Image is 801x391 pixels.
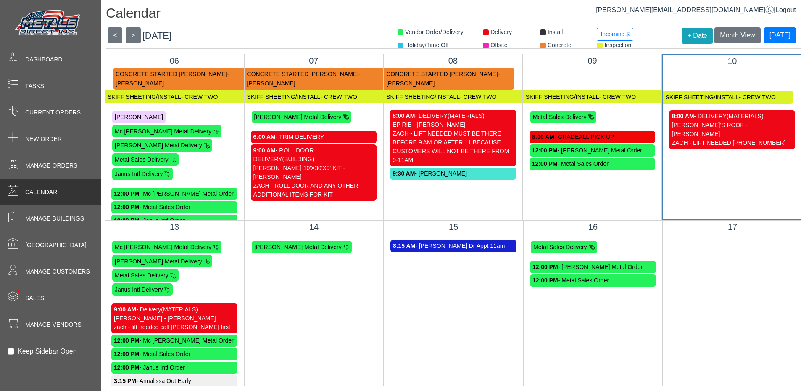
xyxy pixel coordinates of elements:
span: - CREW TWO [320,93,357,100]
div: 10 [669,55,795,67]
div: - Metal Sales Order [114,203,235,212]
strong: 12:00 PM [532,277,558,284]
div: - ROLL DOOR DELIVERY [253,146,374,164]
span: - CREW TWO [460,93,497,100]
strong: 3:15 PM [114,378,136,384]
span: Manage Buildings [25,214,84,223]
span: • [8,277,29,305]
span: SKIFF SHEETING/INSTALL [665,94,739,101]
span: Delivery [490,29,512,35]
div: [PERSON_NAME] - [PERSON_NAME] [114,314,235,323]
strong: 9:00 AM [114,306,136,313]
div: - Metal Sales Order [532,276,653,285]
strong: 8:00 AM [672,113,694,120]
span: New Order [25,135,62,144]
span: Mc [PERSON_NAME] Metal Delivery [115,128,211,134]
label: Keep Sidebar Open [18,346,77,356]
span: [GEOGRAPHIC_DATA] [25,241,87,250]
span: Mc [PERSON_NAME] Metal Delivery [115,244,211,250]
div: - Janus Intl Order [114,363,235,372]
span: Metal Sales Delivery [533,244,587,250]
span: Manage Orders [25,161,77,170]
div: ZACH - ROLL DOOR AND ANY OTHER ADDITIONAL ITEMS FOR KIT [253,181,374,199]
span: - [PERSON_NAME] [386,71,500,87]
span: (BUILDING) [282,156,314,162]
span: (MATERIALS) [727,113,764,120]
strong: 12:00 PM [114,351,140,357]
div: - DELIVERY [672,112,793,121]
span: SKIFF SHEETING/INSTALL [108,93,181,100]
div: 06 [111,54,237,67]
button: > [126,27,140,43]
strong: 12:00 PM [532,160,558,167]
div: | [596,5,796,15]
div: - GRADEALL PICK UP [532,133,653,141]
span: [PERSON_NAME] Metal Delivery [254,114,342,120]
div: EP RIB - [PERSON_NAME] [393,120,514,129]
div: 17 [669,221,796,233]
span: Metal Sales Delivery [115,156,169,163]
div: 14 [251,221,377,233]
button: Incoming $ [597,28,633,41]
div: - Janus Intl Order [114,216,235,225]
span: Metal Sales Delivery [533,114,587,120]
span: Holiday/Time Off [405,42,448,48]
span: [DATE] [142,30,171,41]
span: [PERSON_NAME] Metal Delivery [115,142,202,149]
div: ZACH - LIFT NEEDED MUST BE THERE BEFORE 9 AM OR AFTER 11 BECAUSE CUSTOMERS WILL NOT BE THERE FROM... [393,129,514,165]
span: (MATERIALS) [161,306,198,313]
span: Tasks [25,82,44,90]
div: 16 [530,221,656,233]
div: - TRIM DELIVERY [253,133,374,141]
div: - DELIVERY [393,112,514,120]
div: 08 [390,54,516,67]
div: [PERSON_NAME] 10'X30'X9' KIT - [PERSON_NAME] [253,164,374,181]
span: Concrete [548,42,572,48]
span: - [PERSON_NAME] [116,71,229,87]
span: - [PERSON_NAME] [247,71,361,87]
span: Month View [720,32,755,39]
span: - CREW TWO [599,93,636,100]
span: Dashboard [25,55,63,64]
span: CONCRETE STARTED [PERSON_NAME] [386,71,498,77]
span: Calendar [25,188,57,197]
span: Install [548,29,563,35]
div: - Delivery [114,305,235,314]
strong: 12:00 PM [114,190,140,197]
button: [DATE] [764,27,796,43]
span: Manage Vendors [25,320,82,329]
div: - [PERSON_NAME] Metal Order [532,263,653,271]
strong: 12:00 PM [114,204,140,210]
strong: 8:00 AM [532,133,554,140]
strong: 12:00 PM [114,217,140,224]
div: 13 [111,221,237,233]
span: [PERSON_NAME] Metal Delivery [254,244,342,250]
span: Current Orders [25,108,81,117]
span: Janus Intl Delivery [115,170,163,177]
span: Inspection [604,42,631,48]
span: Vendor Order/Delivery [405,29,464,35]
div: 07 [251,54,377,67]
div: - Metal Sales Order [532,160,653,168]
div: 09 [530,54,656,67]
strong: 12:00 PM [114,337,140,344]
span: SKIFF SHEETING/INSTALL [386,93,460,100]
strong: 9:00 AM [253,147,276,154]
div: zach - lift needed call [PERSON_NAME] first [114,323,235,332]
h1: Calendar [106,5,801,24]
span: Sales [25,294,44,303]
span: Metal Sales Delivery [115,272,169,279]
span: [PERSON_NAME][EMAIL_ADDRESS][DOMAIN_NAME] [596,6,774,13]
strong: 12:00 PM [114,364,140,371]
div: - Metal Sales Order [114,350,235,359]
strong: 12:00 PM [532,147,558,154]
div: - [PERSON_NAME] Metal Order [532,146,653,155]
div: - Annalissa Out Early [114,377,235,386]
div: 15 [390,221,516,233]
div: - Mc [PERSON_NAME] Metal Order [114,336,235,345]
span: SKIFF SHEETING/INSTALL [526,93,599,100]
span: CONCRETE STARTED [PERSON_NAME] [247,71,359,77]
div: - Mc [PERSON_NAME] Metal Order [114,189,235,198]
span: CONCRETE STARTED [PERSON_NAME] [116,71,227,77]
span: [PERSON_NAME] [115,114,163,120]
